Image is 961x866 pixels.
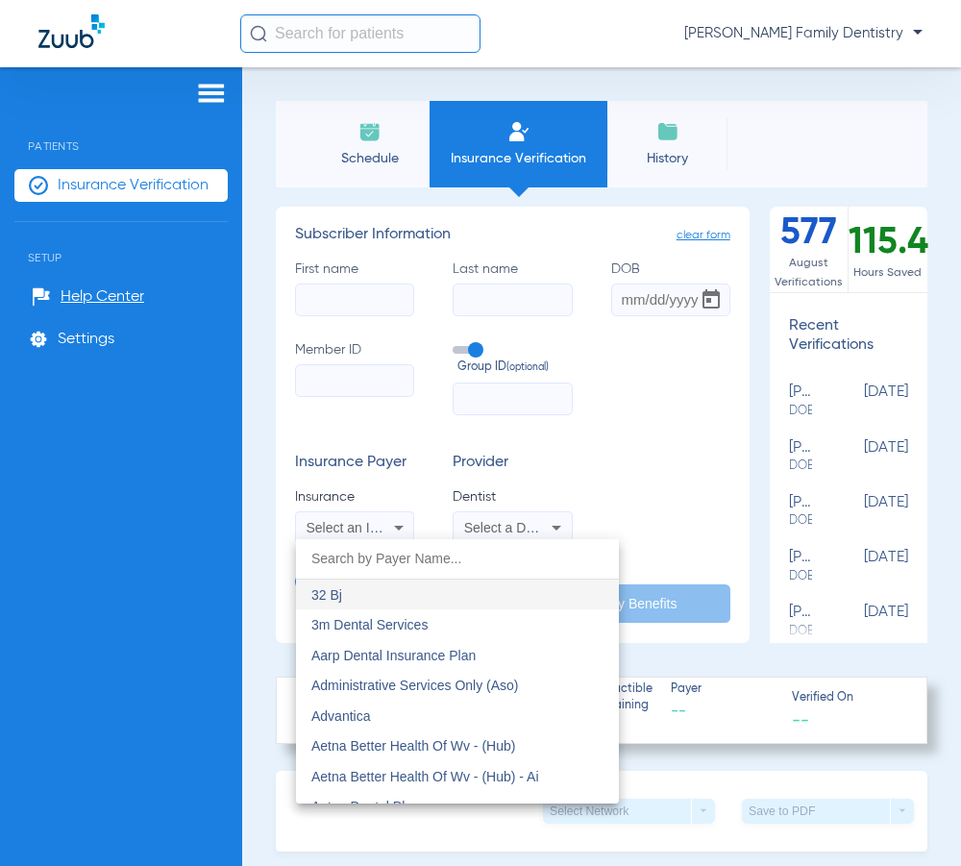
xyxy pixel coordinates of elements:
span: Aetna Better Health Of Wv - (Hub) - Ai [311,769,539,784]
span: Administrative Services Only (Aso) [311,678,519,693]
input: dropdown search [296,539,619,579]
iframe: Chat Widget [865,774,961,866]
span: Advantica [311,708,370,724]
span: Aetna Dental Plans [311,799,427,814]
span: 3m Dental Services [311,617,428,632]
span: Aetna Better Health Of Wv - (Hub) [311,738,515,754]
span: Aarp Dental Insurance Plan [311,648,476,663]
span: 32 Bj [311,587,342,603]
